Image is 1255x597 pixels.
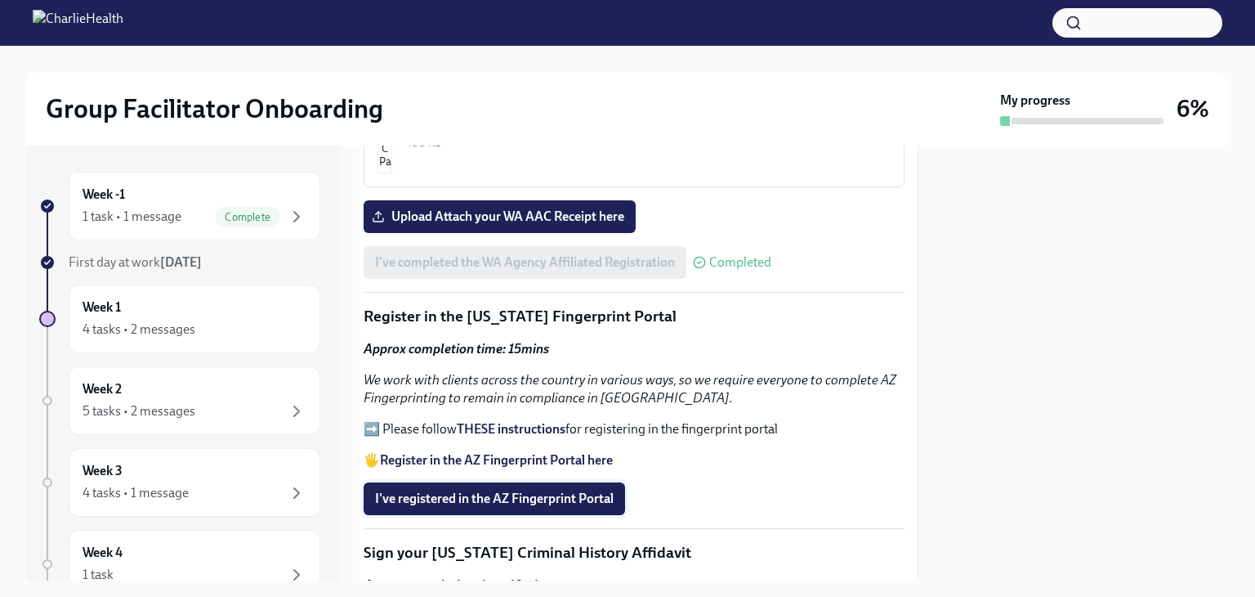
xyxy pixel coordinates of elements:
[364,372,896,406] em: We work with clients across the country in various ways, so we require everyone to complete AZ Fi...
[380,452,613,468] a: Register in the AZ Fingerprint Portal here
[709,256,771,269] span: Completed
[364,200,636,233] label: Upload Attach your WA AAC Receipt here
[364,577,550,593] strong: Approx completion time: 10mins
[457,421,565,437] a: THESE instructions
[1177,94,1209,123] h3: 6%
[364,341,549,357] strong: Approx completion time: 15mins
[83,544,123,562] h6: Week 4
[83,321,195,339] div: 4 tasks • 2 messages
[83,402,195,420] div: 5 tasks • 2 messages
[83,298,121,316] h6: Week 1
[364,483,625,515] button: I've registered in the AZ Fingerprint Portal
[39,366,320,435] a: Week 25 tasks • 2 messages
[39,172,320,240] a: Week -11 task • 1 messageComplete
[375,209,624,225] span: Upload Attach your WA AAC Receipt here
[39,448,320,517] a: Week 34 tasks • 1 message
[364,420,904,438] p: ➡️ Please follow for registering in the fingerprint portal
[39,285,320,353] a: Week 14 tasks • 2 messages
[83,186,125,204] h6: Week -1
[364,306,904,327] p: Register in the [US_STATE] Fingerprint Portal
[83,462,123,480] h6: Week 3
[83,380,122,398] h6: Week 2
[83,566,114,584] div: 1 task
[375,491,614,507] span: I've registered in the AZ Fingerprint Portal
[1000,92,1070,110] strong: My progress
[33,10,123,36] img: CharlieHealth
[364,451,904,469] p: 🖐️
[69,254,202,270] span: First day at work
[83,208,181,226] div: 1 task • 1 message
[39,254,320,272] a: First day at work[DATE]
[83,484,189,502] div: 4 tasks • 1 message
[364,542,904,563] p: Sign your [US_STATE] Criminal History Affidavit
[46,92,383,125] h2: Group Facilitator Onboarding
[215,211,280,223] span: Complete
[160,254,202,270] strong: [DATE]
